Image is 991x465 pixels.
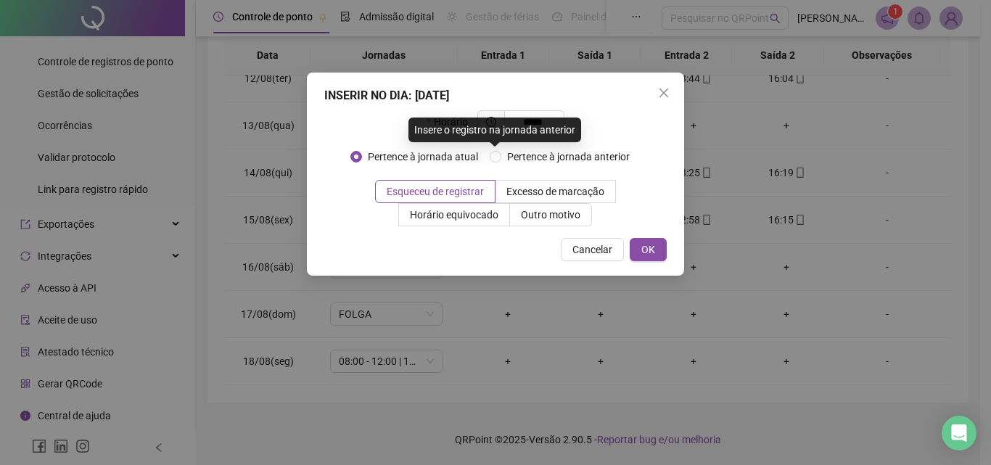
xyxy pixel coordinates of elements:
[630,238,667,261] button: OK
[641,242,655,258] span: OK
[572,242,612,258] span: Cancelar
[387,186,484,197] span: Esqueceu de registrar
[652,81,675,104] button: Close
[658,87,670,99] span: close
[324,87,667,104] div: INSERIR NO DIA : [DATE]
[942,416,976,450] div: Open Intercom Messenger
[362,149,484,165] span: Pertence à jornada atual
[408,118,581,142] div: Insere o registro na jornada anterior
[506,186,604,197] span: Excesso de marcação
[501,149,636,165] span: Pertence à jornada anterior
[561,238,624,261] button: Cancelar
[427,110,477,133] label: Horário
[521,209,580,221] span: Outro motivo
[486,117,496,127] span: clock-circle
[410,209,498,221] span: Horário equivocado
